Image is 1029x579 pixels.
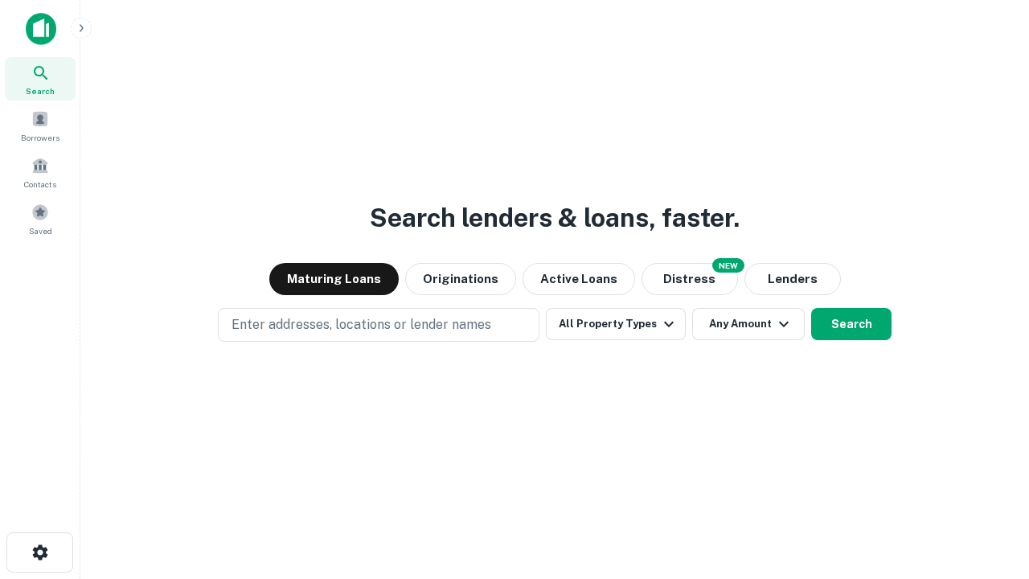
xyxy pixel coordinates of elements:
[24,178,56,191] span: Contacts
[29,224,52,237] span: Saved
[405,263,516,295] button: Originations
[744,263,841,295] button: Lenders
[5,150,76,194] a: Contacts
[26,13,56,45] img: capitalize-icon.png
[642,263,738,295] button: Search distressed loans with lien and other non-mortgage details.
[26,84,55,97] span: Search
[5,197,76,240] a: Saved
[692,308,805,340] button: Any Amount
[218,308,539,342] button: Enter addresses, locations or lender names
[5,104,76,147] a: Borrowers
[949,399,1029,476] iframe: Chat Widget
[523,263,635,295] button: Active Loans
[21,131,59,144] span: Borrowers
[546,308,686,340] button: All Property Types
[712,258,744,273] div: NEW
[370,199,740,237] h3: Search lenders & loans, faster.
[5,57,76,101] a: Search
[269,263,399,295] button: Maturing Loans
[232,315,491,335] p: Enter addresses, locations or lender names
[811,308,892,340] button: Search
